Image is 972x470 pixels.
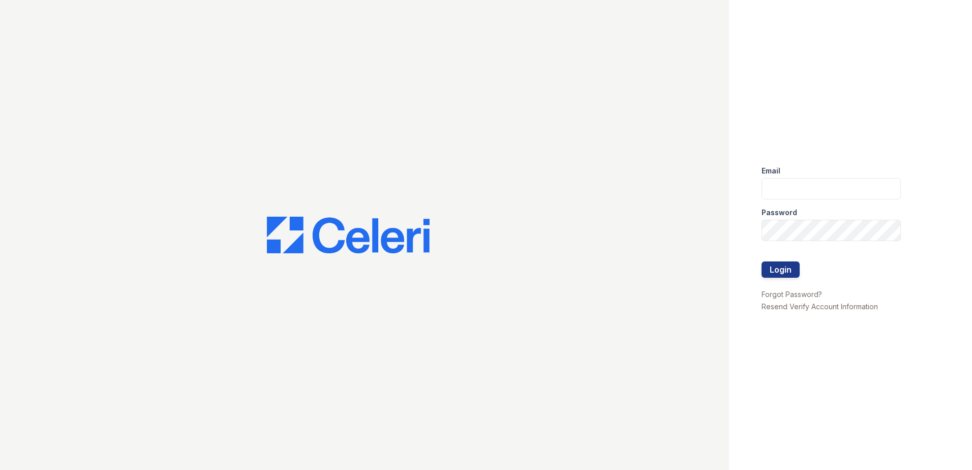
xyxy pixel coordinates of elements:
[762,261,800,278] button: Login
[762,302,878,311] a: Resend Verify Account Information
[762,208,797,218] label: Password
[762,290,822,299] a: Forgot Password?
[762,166,780,176] label: Email
[267,217,430,253] img: CE_Logo_Blue-a8612792a0a2168367f1c8372b55b34899dd931a85d93a1a3d3e32e68fde9ad4.png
